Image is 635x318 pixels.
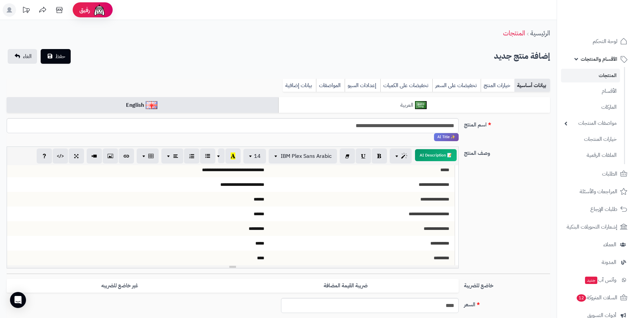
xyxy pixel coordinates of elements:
[581,54,617,64] span: الأقسام والمنتجات
[146,101,157,109] img: English
[281,152,332,160] span: IBM Plex Sans Arabic
[561,237,631,253] a: العملاء
[415,149,457,161] button: 📝 AI Description
[602,258,616,267] span: المدونة
[380,79,432,92] a: تخفيضات على الكميات
[561,201,631,217] a: طلبات الإرجاع
[584,275,616,285] span: وآتس آب
[561,290,631,306] a: السلات المتروكة12
[243,149,266,164] button: 14
[415,101,427,109] img: العربية
[254,152,261,160] span: 14
[18,3,34,18] a: تحديثات المنصة
[269,149,337,164] button: IBM Plex Sans Arabic
[561,84,620,98] a: الأقسام
[561,69,620,82] a: المنتجات
[561,33,631,49] a: لوحة التحكم
[345,79,380,92] a: إعدادات السيو
[561,272,631,288] a: وآتس آبجديد
[461,279,553,290] label: خاضع للضريبة
[494,49,550,63] h2: إضافة منتج جديد
[503,28,525,38] a: المنتجات
[93,3,106,17] img: ai-face.png
[461,146,553,157] label: وصف المنتج
[602,169,617,179] span: الطلبات
[434,133,459,141] span: انقر لاستخدام رفيقك الذكي
[561,184,631,200] a: المراجعات والأسئلة
[8,49,37,64] a: الغاء
[561,254,631,270] a: المدونة
[41,49,71,64] button: حفظ
[7,279,233,293] label: غير خاضع للضريبه
[23,52,32,60] span: الغاء
[432,79,481,92] a: تخفيضات على السعر
[561,148,620,163] a: الملفات الرقمية
[10,292,26,308] div: Open Intercom Messenger
[577,294,586,302] span: 12
[278,97,550,113] a: العربية
[283,79,316,92] a: بيانات إضافية
[561,100,620,114] a: الماركات
[233,279,459,293] label: ضريبة القيمة المضافة
[561,116,620,130] a: مواصفات المنتجات
[561,219,631,235] a: إشعارات التحويلات البنكية
[461,118,553,129] label: اسم المنتج
[590,205,617,214] span: طلبات الإرجاع
[481,79,514,92] a: خيارات المنتج
[580,187,617,196] span: المراجعات والأسئلة
[461,298,553,309] label: السعر
[593,37,617,46] span: لوحة التحكم
[55,52,65,60] span: حفظ
[530,28,550,38] a: الرئيسية
[514,79,550,92] a: بيانات أساسية
[567,222,617,232] span: إشعارات التحويلات البنكية
[561,166,631,182] a: الطلبات
[603,240,616,249] span: العملاء
[7,97,278,113] a: English
[576,293,617,302] span: السلات المتروكة
[585,277,597,284] span: جديد
[561,132,620,146] a: خيارات المنتجات
[79,6,90,14] span: رفيق
[316,79,345,92] a: المواصفات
